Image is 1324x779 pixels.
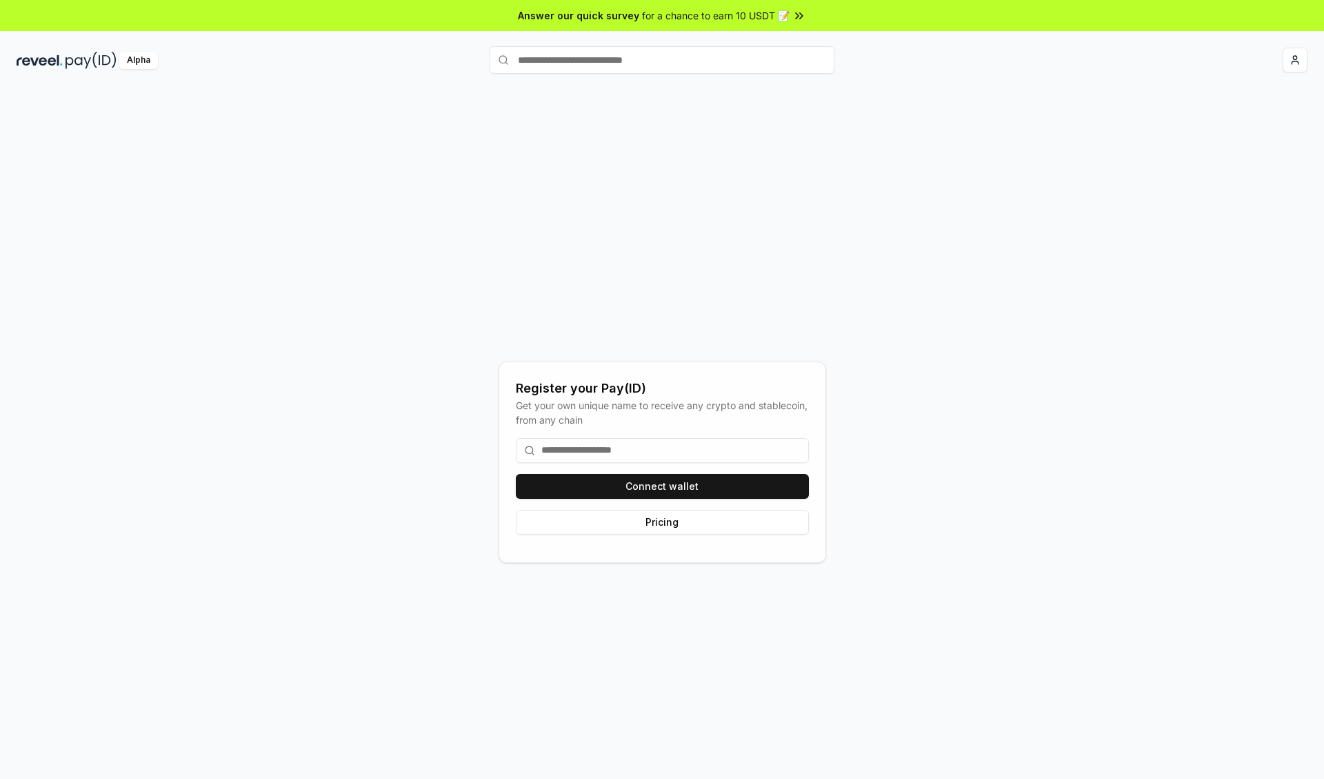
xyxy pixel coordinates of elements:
div: Register your Pay(ID) [516,379,809,398]
button: Connect wallet [516,474,809,499]
button: Pricing [516,510,809,535]
img: pay_id [66,52,117,69]
div: Get your own unique name to receive any crypto and stablecoin, from any chain [516,398,809,427]
div: Alpha [119,52,158,69]
span: for a chance to earn 10 USDT 📝 [642,8,790,23]
span: Answer our quick survey [518,8,639,23]
img: reveel_dark [17,52,63,69]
